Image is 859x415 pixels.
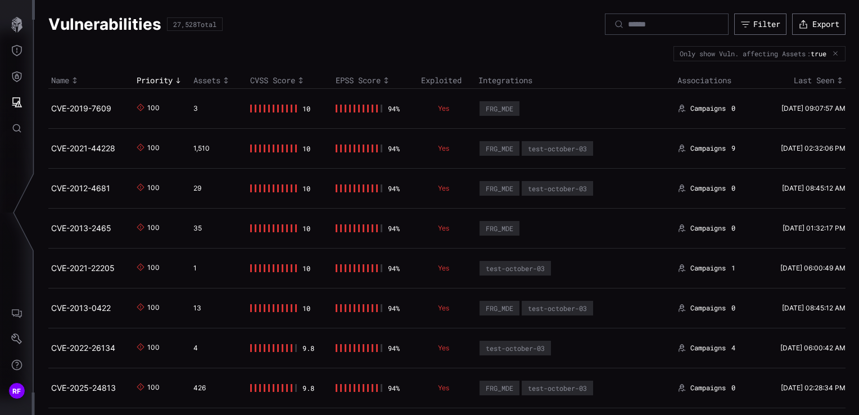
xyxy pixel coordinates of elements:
div: 10 [302,105,315,112]
p: Yes [438,104,464,113]
span: 4 [731,344,735,353]
a: CVE-2013-0422 [51,303,111,313]
div: Toggle sort direction [336,75,415,85]
div: 94 % [388,344,400,352]
div: 94 % [388,145,400,152]
span: 1 [731,264,735,273]
p: Yes [438,384,464,393]
div: 10 [302,145,315,152]
div: Toggle sort direction [250,75,330,85]
p: Yes [438,304,464,313]
div: 10 [302,304,315,312]
div: 35 [193,224,236,233]
div: 4 [193,344,236,353]
span: 0 [731,224,735,233]
span: Campaigns [690,104,726,113]
div: FRG_MDE [486,105,513,112]
div: test-october-03 [528,384,587,392]
a: CVE-2021-44228 [51,143,115,153]
div: Toggle sort direction [193,75,245,85]
div: 100 [147,143,156,154]
span: Campaigns [690,304,726,313]
div: 100 [147,263,156,273]
button: Filter [734,13,786,35]
time: [DATE] 06:00:42 AM [780,344,846,352]
th: Integrations [476,73,675,89]
p: Yes [438,224,464,233]
div: 27,528 Total [173,21,216,28]
div: 9.8 [302,384,315,392]
span: Campaigns [690,224,726,233]
div: Toggle sort direction [763,75,846,85]
div: 94 % [388,264,400,272]
span: true [811,49,826,57]
time: [DATE] 01:32:17 PM [783,224,846,232]
span: Campaigns [690,184,726,193]
div: 100 [147,383,156,393]
p: Yes [438,264,464,273]
div: FRG_MDE [486,145,513,152]
div: : [807,49,830,57]
p: Yes [438,344,464,353]
time: [DATE] 06:00:49 AM [780,264,846,272]
button: RF [1,378,33,404]
time: [DATE] 08:45:12 AM [782,184,846,192]
div: FRG_MDE [486,184,513,192]
div: 10 [302,184,315,192]
div: Only show Vuln. affecting Assets [680,50,806,57]
div: 10 [302,224,315,232]
time: [DATE] 02:28:34 PM [781,384,846,392]
div: 94 % [388,224,400,232]
div: 100 [147,223,156,233]
a: CVE-2021-22205 [51,263,115,273]
div: 100 [147,183,156,193]
span: Campaigns [690,384,726,393]
div: test-october-03 [528,304,587,312]
div: 1,510 [193,144,236,153]
div: 29 [193,184,236,193]
div: test-october-03 [486,344,545,352]
time: [DATE] 08:45:12 AM [782,304,846,312]
div: 94 % [388,184,400,192]
div: Toggle sort direction [137,75,188,85]
time: [DATE] 09:07:57 AM [781,104,846,112]
a: CVE-2019-7609 [51,103,111,113]
span: Campaigns [690,144,726,153]
div: 9.8 [302,344,315,352]
a: CVE-2022-26134 [51,343,115,353]
time: [DATE] 02:32:06 PM [781,144,846,152]
div: test-october-03 [528,145,587,152]
div: 100 [147,343,156,353]
th: Exploited [418,73,475,89]
a: CVE-2012-4681 [51,183,110,193]
span: 0 [731,384,735,393]
div: 1 [193,264,236,273]
p: Yes [438,184,464,193]
span: 0 [731,184,735,193]
div: test-october-03 [486,264,545,272]
div: test-october-03 [528,184,587,192]
span: 9 [731,144,735,153]
div: 3 [193,104,236,113]
button: Export [792,13,846,35]
span: Campaigns [690,344,726,353]
div: FRG_MDE [486,224,513,232]
div: Filter [753,19,780,29]
h1: Vulnerabilities [48,14,161,34]
span: Campaigns [690,264,726,273]
div: 426 [193,384,236,393]
p: Yes [438,144,464,153]
div: 13 [193,304,236,313]
div: 94 % [388,105,400,112]
span: 0 [731,304,735,313]
div: 94 % [388,304,400,312]
div: 100 [147,303,156,313]
div: 94 % [388,384,400,392]
span: 0 [731,104,735,113]
span: RF [12,385,21,397]
a: CVE-2013-2465 [51,223,111,233]
div: FRG_MDE [486,304,513,312]
div: Toggle sort direction [51,75,131,85]
div: FRG_MDE [486,384,513,392]
div: 100 [147,103,156,114]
